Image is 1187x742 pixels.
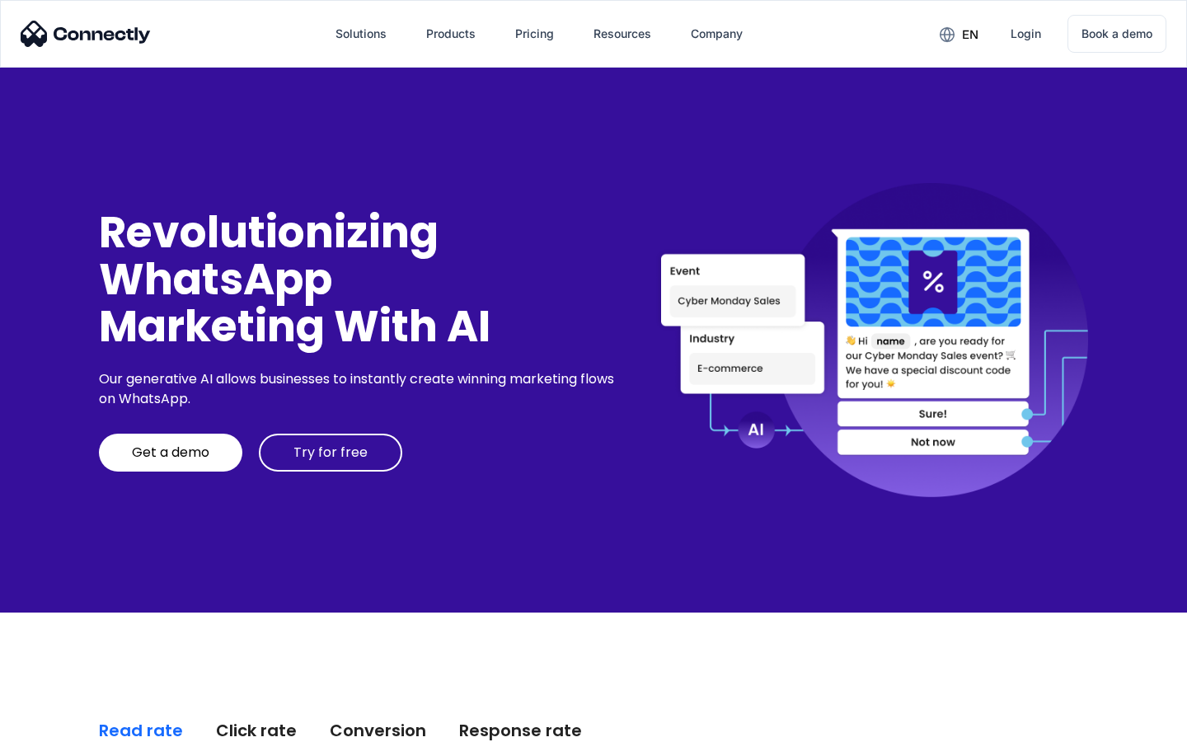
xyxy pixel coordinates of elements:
div: Try for free [293,444,368,461]
img: Connectly Logo [21,21,151,47]
div: Products [426,22,476,45]
div: Response rate [459,719,582,742]
div: en [962,23,978,46]
div: Solutions [335,22,387,45]
a: Get a demo [99,434,242,472]
div: Pricing [515,22,554,45]
a: Try for free [259,434,402,472]
div: Revolutionizing WhatsApp Marketing With AI [99,209,620,350]
ul: Language list [33,713,99,736]
div: Click rate [216,719,297,742]
div: Read rate [99,719,183,742]
div: Our generative AI allows businesses to instantly create winning marketing flows on WhatsApp. [99,369,620,409]
div: Resources [593,22,651,45]
div: Company [691,22,743,45]
a: Pricing [502,14,567,54]
div: Get a demo [132,444,209,461]
a: Login [997,14,1054,54]
div: Login [1011,22,1041,45]
aside: Language selected: English [16,713,99,736]
a: Book a demo [1067,15,1166,53]
div: Conversion [330,719,426,742]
